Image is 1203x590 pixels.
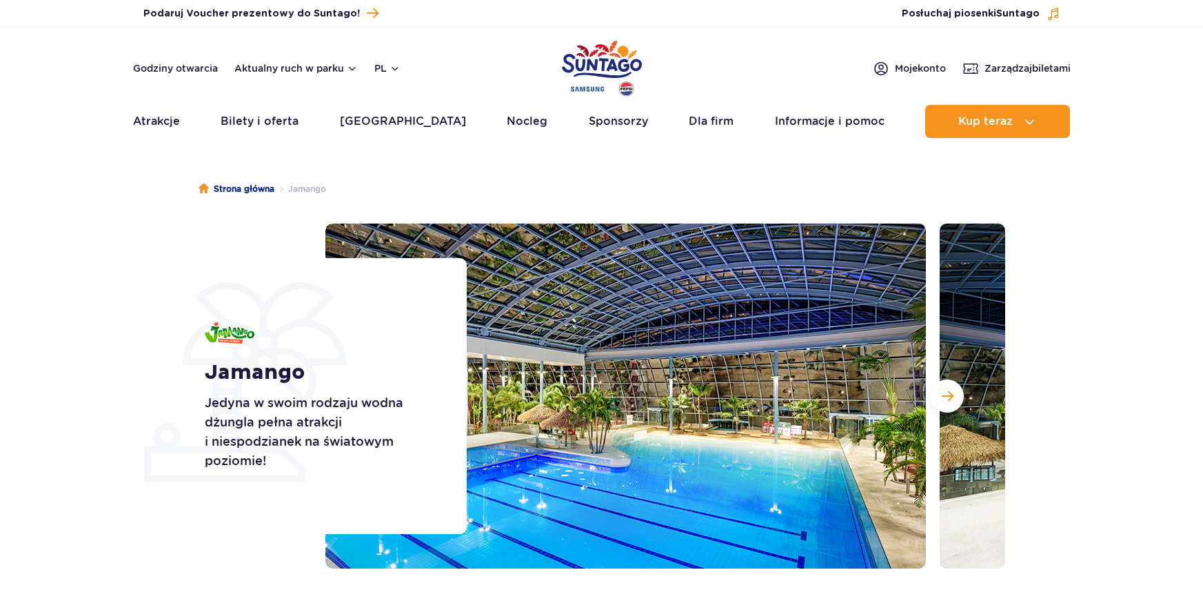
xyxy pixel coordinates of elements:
a: Bilety i oferta [221,105,299,138]
button: Kup teraz [925,105,1070,138]
span: Posłuchaj piosenki [902,7,1040,21]
a: [GEOGRAPHIC_DATA] [340,105,466,138]
span: Zarządzaj biletami [984,61,1071,75]
li: Jamango [274,182,326,196]
span: Suntago [996,9,1040,19]
a: Informacje i pomoc [775,105,884,138]
a: Godziny otwarcia [133,61,218,75]
button: Posłuchaj piosenkiSuntago [902,7,1060,21]
a: Podaruj Voucher prezentowy do Suntago! [143,4,378,23]
span: Kup teraz [958,115,1013,128]
span: Moje konto [895,61,946,75]
a: Strona główna [199,182,274,196]
button: Aktualny ruch w parku [234,63,358,74]
a: Zarządzajbiletami [962,60,1071,77]
a: Mojekonto [873,60,946,77]
p: Jedyna w swoim rodzaju wodna dżungla pełna atrakcji i niespodzianek na światowym poziomie! [205,393,436,471]
a: Sponsorzy [589,105,648,138]
h1: Jamango [205,360,436,385]
a: Nocleg [507,105,547,138]
a: Atrakcje [133,105,180,138]
button: Następny slajd [931,380,964,413]
a: Park of Poland [562,35,642,98]
button: pl [374,61,401,75]
a: Dla firm [689,105,734,138]
span: Podaruj Voucher prezentowy do Suntago! [143,7,360,21]
img: Jamango [205,322,254,344]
